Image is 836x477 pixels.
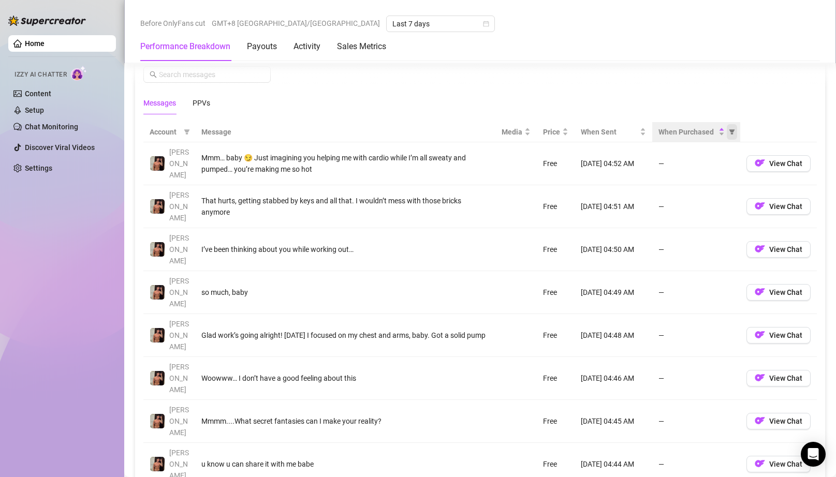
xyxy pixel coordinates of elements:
[769,202,802,211] span: View Chat
[746,161,811,170] a: OFView Chat
[502,126,522,138] span: Media
[755,415,765,426] img: OF
[746,413,811,429] button: OFView Chat
[150,285,165,300] img: Zach
[755,330,765,340] img: OF
[392,16,489,32] span: Last 7 days
[575,185,652,228] td: [DATE] 04:51 AM
[746,247,811,256] a: OFView Chat
[25,143,95,152] a: Discover Viral Videos
[727,124,737,140] span: filter
[184,129,190,135] span: filter
[495,122,537,142] th: Media
[201,330,489,341] div: Glad work’s going alright! [DATE] I focused on my chest and arms, baby. Got a solid pump
[14,70,67,80] span: Izzy AI Chatter
[575,122,652,142] th: When Sent
[652,228,740,271] td: —
[169,191,189,222] span: [PERSON_NAME]
[729,129,735,135] span: filter
[8,16,86,26] img: logo-BBDzfeDw.svg
[169,320,189,351] span: [PERSON_NAME]
[755,372,765,383] img: OF
[575,142,652,185] td: [DATE] 04:52 AM
[337,40,386,53] div: Sales Metrics
[169,148,189,179] span: [PERSON_NAME]
[575,357,652,400] td: [DATE] 04:46 AM
[769,460,802,468] span: View Chat
[755,244,765,254] img: OF
[746,462,811,470] a: OFView Chat
[140,16,206,31] span: Before OnlyFans cut
[150,242,165,257] img: Zach
[150,199,165,214] img: Zach
[212,16,380,31] span: GMT+8 [GEOGRAPHIC_DATA]/[GEOGRAPHIC_DATA]
[537,271,575,314] td: Free
[746,333,811,341] a: OFView Chat
[150,71,157,78] span: search
[169,406,189,437] span: [PERSON_NAME]
[746,204,811,213] a: OFView Chat
[575,314,652,357] td: [DATE] 04:48 AM
[746,284,811,301] button: OFView Chat
[575,228,652,271] td: [DATE] 04:50 AM
[25,39,45,48] a: Home
[537,314,575,357] td: Free
[169,277,189,308] span: [PERSON_NAME]
[294,40,320,53] div: Activity
[575,400,652,443] td: [DATE] 04:45 AM
[150,328,165,342] img: Zach
[755,158,765,168] img: OF
[483,21,489,27] span: calendar
[543,126,560,138] span: Price
[150,156,165,171] img: Zach
[201,415,489,427] div: Mmmm....What secret fantasies can I make your reality?
[652,122,740,142] th: When Purchased
[159,69,265,80] input: Search messages
[150,371,165,385] img: Zach
[537,185,575,228] td: Free
[25,106,44,114] a: Setup
[140,40,230,53] div: Performance Breakdown
[537,142,575,185] td: Free
[746,290,811,299] a: OFView Chat
[652,314,740,357] td: —
[201,152,489,175] div: Mmm… baby 😏 Just imagining you helping me with cardio while I’m all sweaty and pumped… you’re mak...
[769,417,802,425] span: View Chat
[746,198,811,215] button: OFView Chat
[575,271,652,314] td: [DATE] 04:49 AM
[769,288,802,296] span: View Chat
[150,126,180,138] span: Account
[150,457,165,471] img: Zach
[143,97,176,109] div: Messages
[201,372,489,384] div: Woowww… I don’t have a good feeling about this
[25,90,51,98] a: Content
[652,357,740,400] td: —
[195,122,495,142] th: Message
[746,327,811,344] button: OFView Chat
[746,155,811,172] button: OFView Chat
[537,122,575,142] th: Price
[201,244,489,255] div: I’ve been thinking about you while working out…
[755,287,765,297] img: OF
[652,185,740,228] td: —
[25,123,78,131] a: Chat Monitoring
[652,400,740,443] td: —
[201,458,489,470] div: u know u can share it with me babe
[755,201,765,211] img: OF
[537,228,575,271] td: Free
[746,456,811,472] button: OFView Chat
[25,164,52,172] a: Settings
[193,97,210,109] div: PPVs
[801,442,826,467] div: Open Intercom Messenger
[652,271,740,314] td: —
[581,126,638,138] span: When Sent
[769,245,802,254] span: View Chat
[169,234,189,265] span: [PERSON_NAME]
[769,374,802,382] span: View Chat
[746,370,811,386] button: OFView Chat
[769,331,802,339] span: View Chat
[537,357,575,400] td: Free
[182,124,192,140] span: filter
[247,40,277,53] div: Payouts
[201,195,489,218] div: That hurts, getting stabbed by keys and all that. I wouldn’t mess with those bricks anymore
